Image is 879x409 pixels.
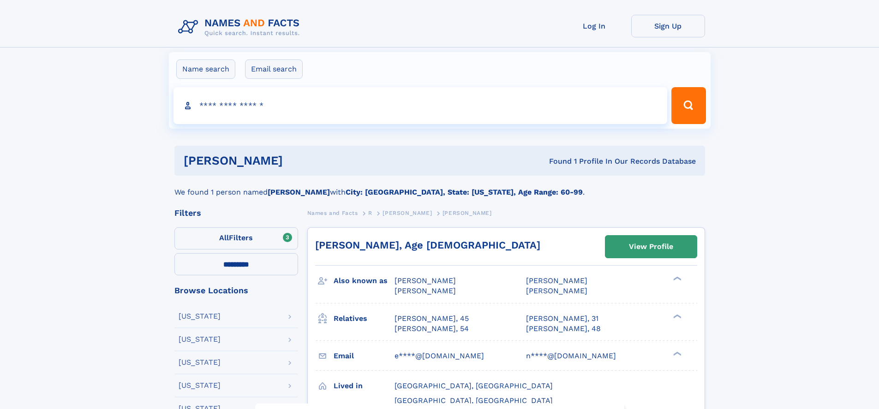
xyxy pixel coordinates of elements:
[184,155,416,166] h1: [PERSON_NAME]
[442,210,492,216] span: [PERSON_NAME]
[383,210,432,216] span: [PERSON_NAME]
[605,236,697,258] a: View Profile
[174,227,298,249] label: Filters
[395,381,553,390] span: [GEOGRAPHIC_DATA], [GEOGRAPHIC_DATA]
[526,276,587,285] span: [PERSON_NAME]
[174,15,307,40] img: Logo Names and Facts
[307,207,358,219] a: Names and Facts
[526,324,601,334] a: [PERSON_NAME], 48
[368,210,372,216] span: R
[334,348,395,364] h3: Email
[631,15,705,37] a: Sign Up
[176,59,235,79] label: Name search
[173,87,668,124] input: search input
[334,311,395,326] h3: Relatives
[179,359,221,366] div: [US_STATE]
[315,239,540,251] a: [PERSON_NAME], Age [DEMOGRAPHIC_DATA]
[395,276,456,285] span: [PERSON_NAME]
[383,207,432,219] a: [PERSON_NAME]
[671,87,706,124] button: Search Button
[174,286,298,295] div: Browse Locations
[179,313,221,320] div: [US_STATE]
[395,314,469,324] a: [PERSON_NAME], 45
[219,233,229,242] span: All
[416,156,696,166] div: Found 1 Profile In Our Records Database
[557,15,631,37] a: Log In
[268,188,330,196] b: [PERSON_NAME]
[334,378,395,394] h3: Lived in
[245,59,303,79] label: Email search
[395,286,456,295] span: [PERSON_NAME]
[629,236,673,257] div: View Profile
[526,314,598,324] a: [PERSON_NAME], 31
[671,276,682,282] div: ❯
[174,176,705,198] div: We found 1 person named with .
[346,188,583,196] b: City: [GEOGRAPHIC_DATA], State: [US_STATE], Age Range: 60-99
[174,209,298,217] div: Filters
[671,350,682,356] div: ❯
[526,286,587,295] span: [PERSON_NAME]
[671,313,682,319] div: ❯
[334,273,395,289] h3: Also known as
[395,396,553,405] span: [GEOGRAPHIC_DATA], [GEOGRAPHIC_DATA]
[395,324,469,334] a: [PERSON_NAME], 54
[179,382,221,389] div: [US_STATE]
[368,207,372,219] a: R
[179,336,221,343] div: [US_STATE]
